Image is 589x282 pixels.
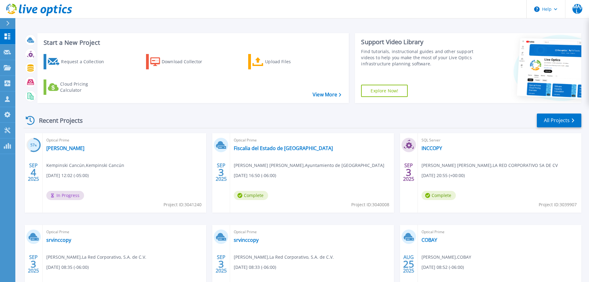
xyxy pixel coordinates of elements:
[46,162,124,169] span: Kempinski Cancún , Kempinski Cancún
[403,261,414,267] span: 25
[218,261,224,267] span: 3
[31,261,36,267] span: 3
[361,85,408,97] a: Explore Now!
[35,144,37,147] span: %
[46,172,89,179] span: [DATE] 12:02 (-05:00)
[234,191,268,200] span: Complete
[234,172,276,179] span: [DATE] 16:50 (-06:00)
[234,229,390,235] span: Optical Prime
[234,162,384,169] span: [PERSON_NAME] [PERSON_NAME] , Ayuntamiento de [GEOGRAPHIC_DATA]
[46,264,89,271] span: [DATE] 08:35 (-06:00)
[248,54,317,69] a: Upload Files
[539,201,577,208] span: Project ID: 3039907
[422,254,471,261] span: [PERSON_NAME] , COBAY
[537,114,581,127] a: All Projects
[215,253,227,275] div: SEP 2025
[46,145,84,151] a: [PERSON_NAME]
[422,264,464,271] span: [DATE] 08:52 (-06:00)
[61,56,110,68] div: Request a Collection
[422,191,456,200] span: Complete
[28,161,39,183] div: SEP 2025
[313,92,341,98] a: View More
[162,56,211,68] div: Download Collector
[46,237,71,243] a: srvinccopy
[422,145,442,151] a: INCCOPY
[146,54,214,69] a: Download Collector
[46,137,202,144] span: Optical Prime
[422,137,578,144] span: SQL Server
[422,237,437,243] a: COBAY
[46,191,84,200] span: In Progress
[26,142,41,149] h3: 57
[24,113,91,128] div: Recent Projects
[403,161,414,183] div: SEP 2025
[422,162,558,169] span: [PERSON_NAME] [PERSON_NAME] , LA RED CORPORATIVO SA DE CV
[46,229,202,235] span: Optical Prime
[44,39,341,46] h3: Start a New Project
[351,201,389,208] span: Project ID: 3040008
[234,254,334,261] span: [PERSON_NAME] , La Red Corporativo, S.A. de C.V.
[28,253,39,275] div: SEP 2025
[403,253,414,275] div: AUG 2025
[422,229,578,235] span: Optical Prime
[46,254,146,261] span: [PERSON_NAME] , La Red Corporativo, S.A. de C.V.
[234,145,333,151] a: Fiscalia del Estado de [GEOGRAPHIC_DATA]
[44,79,112,95] a: Cloud Pricing Calculator
[31,170,36,175] span: 4
[361,38,476,46] div: Support Video Library
[422,172,465,179] span: [DATE] 20:55 (+00:00)
[218,170,224,175] span: 3
[60,81,109,93] div: Cloud Pricing Calculator
[44,54,112,69] a: Request a Collection
[234,237,259,243] a: srvinccopy
[234,137,390,144] span: Optical Prime
[572,4,582,14] span: MAJL
[361,48,476,67] div: Find tutorials, instructional guides and other support videos to help you make the most of your L...
[406,170,411,175] span: 3
[164,201,202,208] span: Project ID: 3041240
[265,56,314,68] div: Upload Files
[215,161,227,183] div: SEP 2025
[234,264,276,271] span: [DATE] 08:33 (-06:00)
